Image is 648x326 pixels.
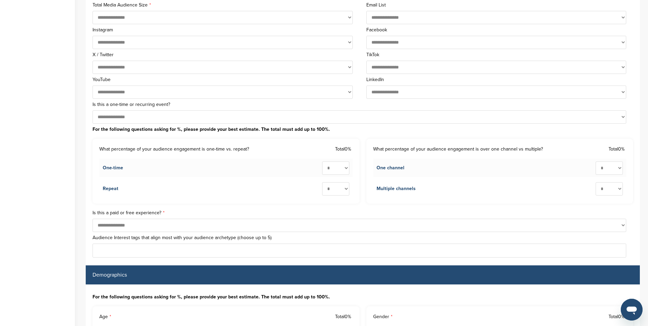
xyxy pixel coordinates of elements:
label: Is this a paid or free experience? [93,211,633,215]
iframe: Button to launch messaging window [621,299,643,321]
span: 0% [345,314,351,320]
span: 0% [345,146,351,152]
label: TikTok [366,52,633,57]
label: Email List [366,3,633,7]
div: Repeat [103,185,118,192]
label: Demographics [93,272,127,278]
label: What percentage of your audience engagement is one-time vs. repeat? [99,145,249,153]
label: Is this a one-time or recurring event? [93,102,633,107]
div: Total [609,145,626,153]
label: For the following questions asking for %, please provide your best estimate. The total must add u... [93,127,633,132]
span: 0% [618,146,625,152]
label: Age [99,313,111,321]
div: Total [609,313,626,321]
label: Audience Interest tags that align most with your audience archetype (choose up to 5) [93,235,633,240]
div: One-time [103,164,123,172]
span: 0% [618,314,625,320]
label: Gender [373,313,393,321]
label: Instagram [93,28,360,32]
div: Multiple channels [377,185,416,192]
div: Total [335,313,353,321]
label: What percentage of your audience engagement is over one channel vs multiple? [373,145,543,153]
div: Total [335,145,353,153]
label: LinkedIn [366,77,633,82]
label: For the following questions asking for %, please provide your best estimate. The total must add u... [93,295,633,299]
label: Total Media Audience Size [93,3,360,7]
label: YouTube [93,77,360,82]
label: Facebook [366,28,633,32]
label: X / Twitter [93,52,360,57]
div: One channel [377,164,404,172]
